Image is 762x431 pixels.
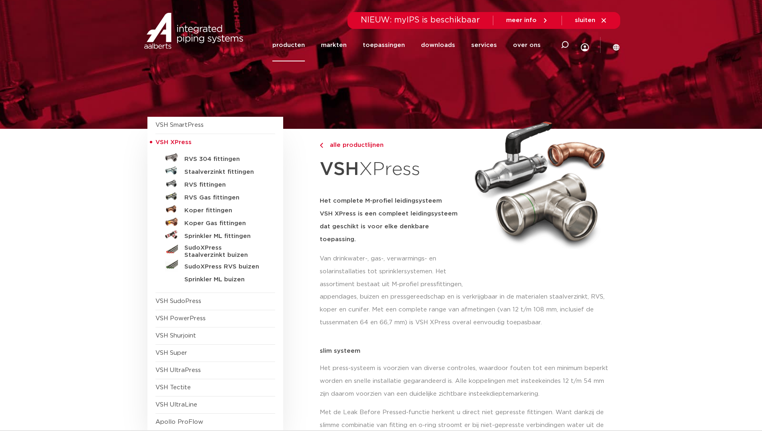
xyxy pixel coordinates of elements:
[421,29,455,61] a: downloads
[272,29,305,61] a: producten
[320,143,323,148] img: chevron-right.svg
[184,207,264,214] h5: Koper fittingen
[184,263,264,270] h5: SudoXPress RVS buizen
[155,272,275,285] a: Sprinkler ML buizen
[184,244,264,259] h5: SudoXPress Staalverzinkt buizen
[320,291,615,329] p: appendages, buizen en pressgereedschap en is verkrijgbaar in de materialen staalverzinkt, RVS, ko...
[320,140,465,150] a: alle productlijnen
[155,333,196,339] a: VSH Shurjoint
[325,142,384,148] span: alle productlijnen
[155,402,197,408] a: VSH UltraLine
[184,194,264,201] h5: RVS Gas fittingen
[506,17,549,24] a: meer info
[184,169,264,176] h5: Staalverzinkt fittingen
[513,29,541,61] a: over ons
[471,29,497,61] a: services
[575,17,607,24] a: sluiten
[155,215,275,228] a: Koper Gas fittingen
[361,16,480,24] span: NIEUW: myIPS is beschikbaar
[155,298,201,304] a: VSH SudoPress
[155,384,191,390] a: VSH Tectite
[155,241,275,259] a: SudoXPress Staalverzinkt buizen
[184,233,264,240] h5: Sprinkler ML fittingen
[184,276,264,283] h5: Sprinkler ML buizen
[155,228,275,241] a: Sprinkler ML fittingen
[155,350,187,356] a: VSH Super
[155,122,204,128] a: VSH SmartPress
[320,195,465,246] h5: Het complete M-profiel leidingsysteem VSH XPress is een compleet leidingsysteem dat geschikt is v...
[155,177,275,190] a: RVS fittingen
[155,367,201,373] a: VSH UltraPress
[272,29,541,61] nav: Menu
[320,252,465,291] p: Van drinkwater-, gas-, verwarmings- en solarinstallaties tot sprinklersystemen. Het assortiment b...
[575,17,595,23] span: sluiten
[155,259,275,272] a: SudoXPress RVS buizen
[320,154,465,185] h1: XPress
[320,348,615,354] p: slim systeem
[155,315,206,321] a: VSH PowerPress
[155,203,275,215] a: Koper fittingen
[184,156,264,163] h5: RVS 304 fittingen
[155,419,203,425] a: Apollo ProFlow
[155,164,275,177] a: Staalverzinkt fittingen
[363,29,405,61] a: toepassingen
[321,29,347,61] a: markten
[506,17,537,23] span: meer info
[581,26,589,64] div: my IPS
[155,151,275,164] a: RVS 304 fittingen
[184,220,264,227] h5: Koper Gas fittingen
[320,160,359,179] strong: VSH
[184,181,264,189] h5: RVS fittingen
[320,362,615,401] p: Het press-systeem is voorzien van diverse controles, waardoor fouten tot een minimum beperkt word...
[155,190,275,203] a: RVS Gas fittingen
[155,139,192,145] span: VSH XPress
